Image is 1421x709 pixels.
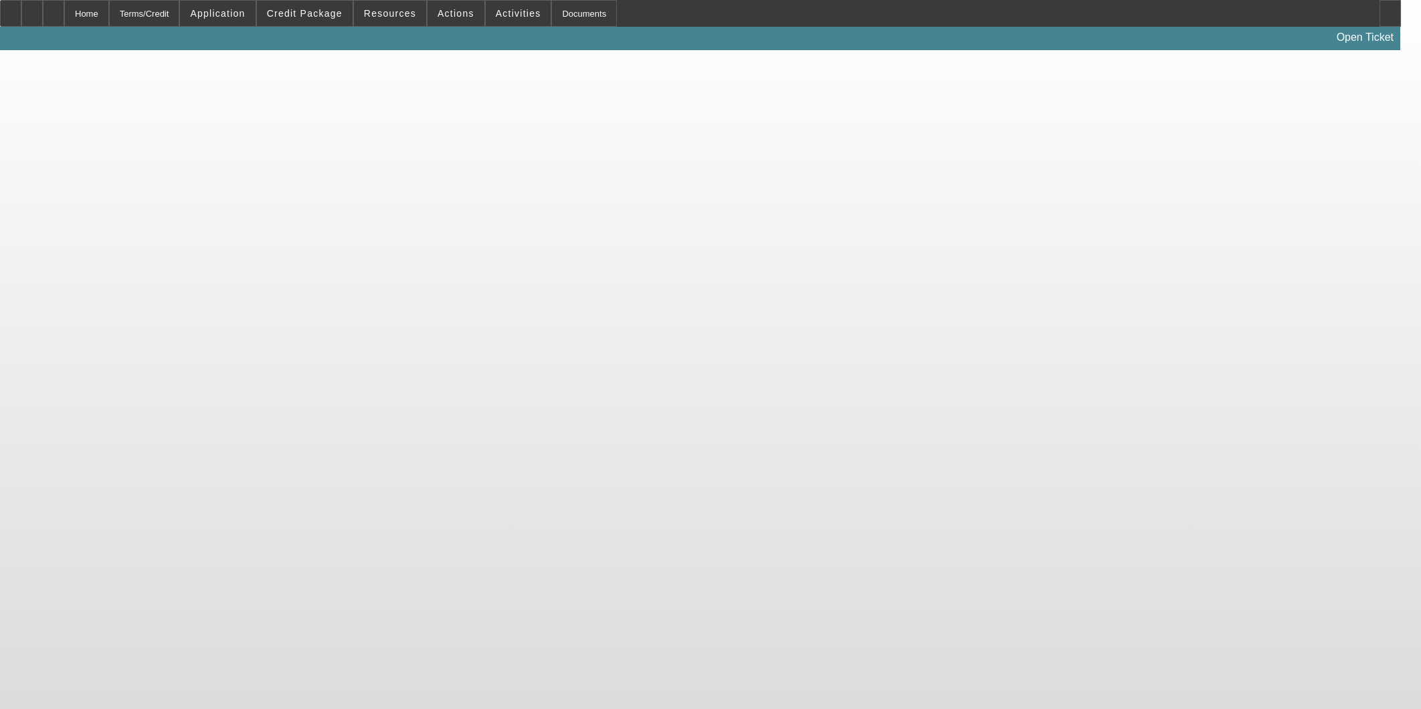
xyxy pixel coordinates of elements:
button: Activities [486,1,551,26]
span: Activities [496,8,541,19]
span: Credit Package [267,8,343,19]
button: Actions [428,1,484,26]
button: Credit Package [257,1,353,26]
button: Resources [354,1,426,26]
span: Resources [364,8,416,19]
span: Application [190,8,245,19]
a: Open Ticket [1331,26,1399,49]
button: Application [180,1,255,26]
span: Actions [438,8,474,19]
